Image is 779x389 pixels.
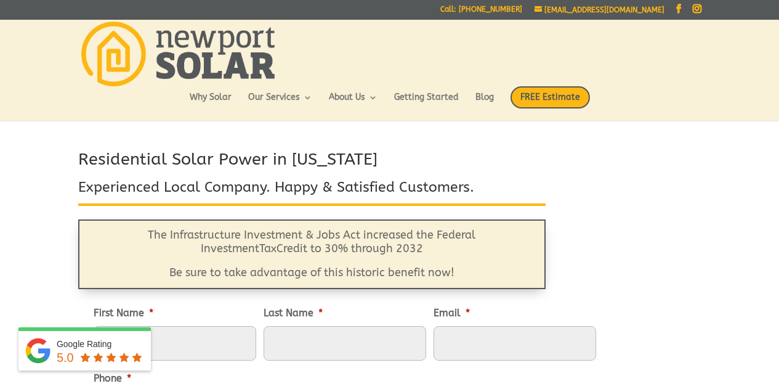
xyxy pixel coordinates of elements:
label: First Name [94,307,153,320]
a: Getting Started [394,93,459,114]
label: Phone [94,372,131,385]
h3: Experienced Local Company. Happy & Satisfied Customers. [78,178,546,203]
p: The Infrastructure Investment & Jobs Act increased the Federal Investment Credit to 30% through 2032 [110,229,514,266]
label: Email [434,307,470,320]
div: Google Rating [57,338,145,350]
a: FREE Estimate [511,86,590,121]
label: Last Name [264,307,323,320]
span: Tax [259,242,276,255]
span: FREE Estimate [511,86,590,109]
img: Newport Solar | Solar Energy Optimized. [81,22,275,86]
h2: Residential Solar Power in [US_STATE] [78,148,546,178]
a: Our Services [248,93,312,114]
a: Why Solar [190,93,232,114]
a: About Us [329,93,377,114]
a: Blog [475,93,494,114]
a: Call: [PHONE_NUMBER] [440,6,522,18]
a: [EMAIL_ADDRESS][DOMAIN_NAME] [535,6,664,14]
span: 5.0 [57,351,74,364]
p: Be sure to take advantage of this historic benefit now! [110,266,514,280]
